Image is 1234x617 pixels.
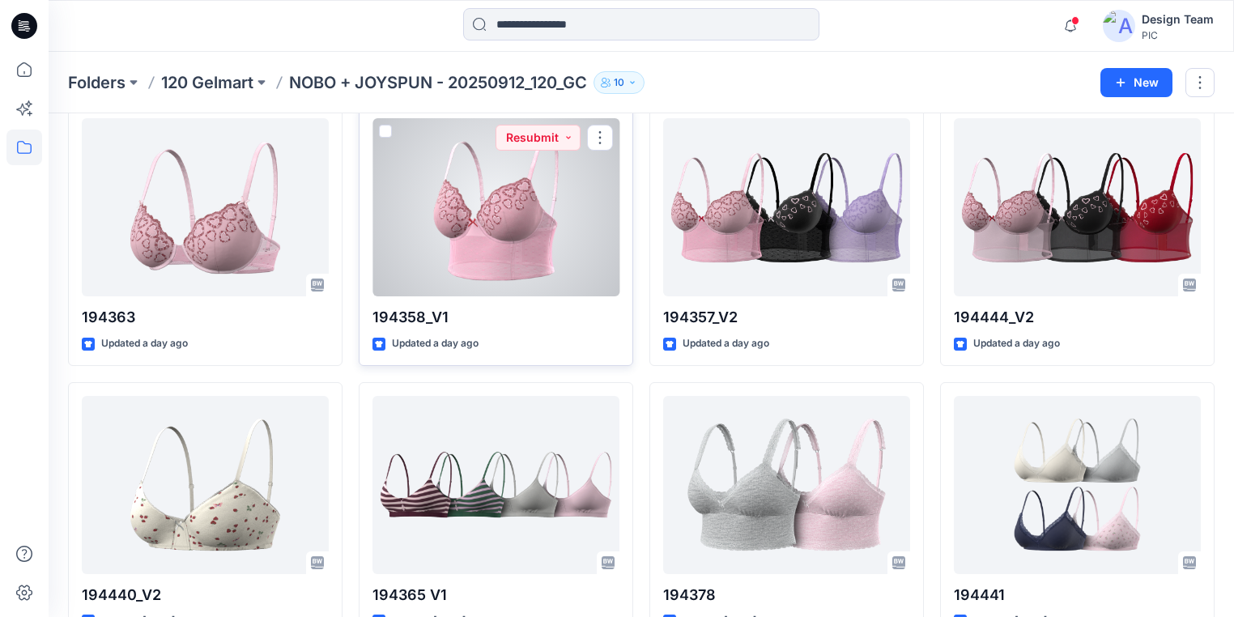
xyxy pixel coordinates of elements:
[594,71,645,94] button: 10
[614,74,624,91] p: 10
[392,335,479,352] p: Updated a day ago
[372,584,619,606] p: 194365 V1
[663,396,910,574] a: 194378
[82,306,329,329] p: 194363
[372,396,619,574] a: 194365 V1
[372,118,619,296] a: 194358_V1
[82,584,329,606] p: 194440_V2
[663,306,910,329] p: 194357_V2
[1142,10,1214,29] div: Design Team
[82,396,329,574] a: 194440_V2
[954,118,1201,296] a: 194444_V2
[663,584,910,606] p: 194378
[289,71,587,94] p: NOBO + JOYSPUN - 20250912_120_GC
[1103,10,1135,42] img: avatar
[82,118,329,296] a: 194363
[161,71,253,94] a: 120 Gelmart
[372,306,619,329] p: 194358_V1
[663,118,910,296] a: 194357_V2
[954,396,1201,574] a: 194441
[101,335,188,352] p: Updated a day ago
[954,306,1201,329] p: 194444_V2
[68,71,126,94] a: Folders
[973,335,1060,352] p: Updated a day ago
[954,584,1201,606] p: 194441
[1142,29,1214,41] div: PIC
[683,335,769,352] p: Updated a day ago
[1100,68,1172,97] button: New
